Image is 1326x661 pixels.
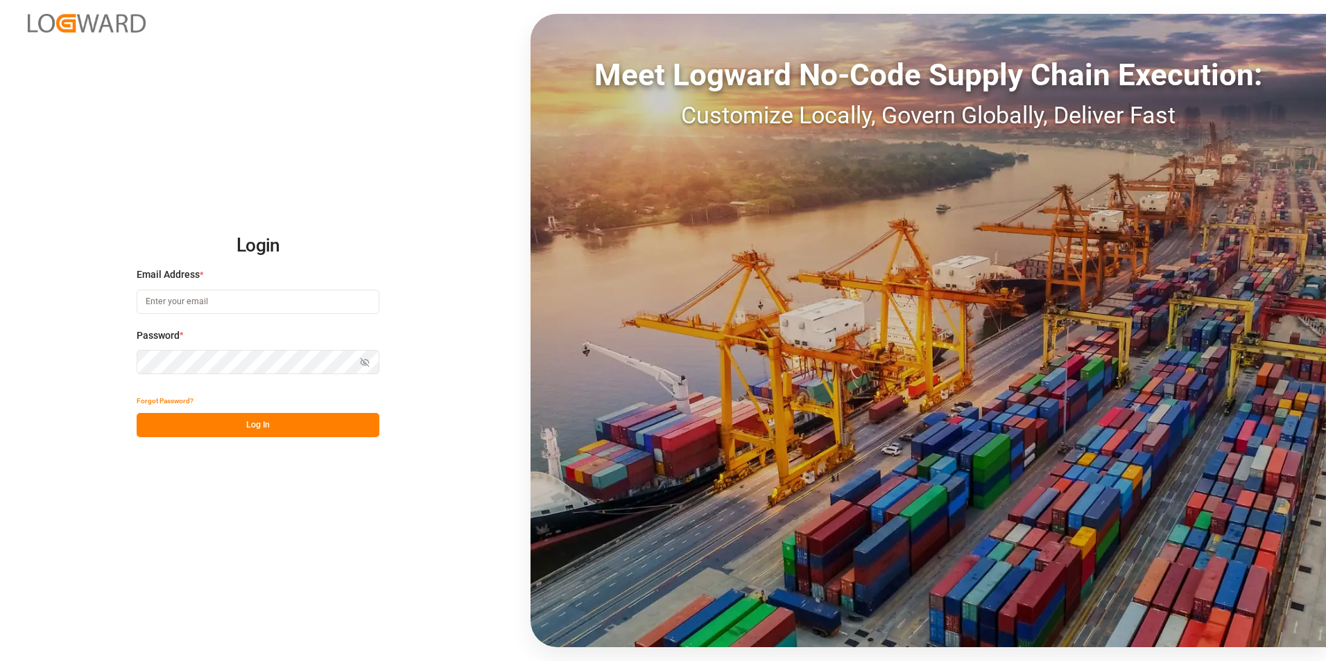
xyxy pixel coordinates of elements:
[28,14,146,33] img: Logward_new_orange.png
[137,328,180,343] span: Password
[137,389,193,413] button: Forgot Password?
[531,52,1326,98] div: Meet Logward No-Code Supply Chain Execution:
[531,98,1326,133] div: Customize Locally, Govern Globally, Deliver Fast
[137,413,379,437] button: Log In
[137,267,200,282] span: Email Address
[137,290,379,314] input: Enter your email
[137,224,379,268] h2: Login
